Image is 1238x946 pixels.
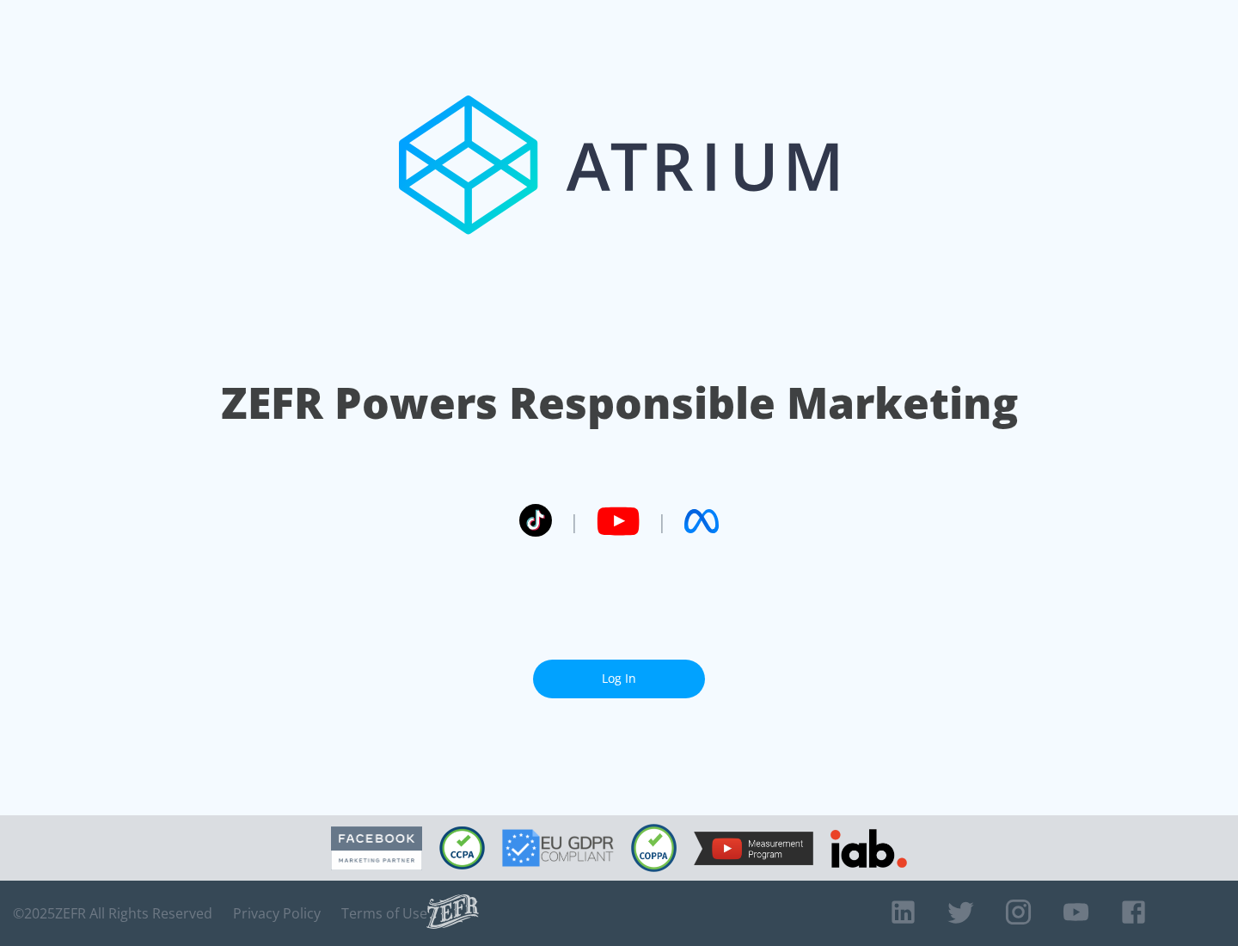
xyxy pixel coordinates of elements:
span: | [569,508,579,534]
a: Privacy Policy [233,905,321,922]
img: COPPA Compliant [631,824,677,872]
span: | [657,508,667,534]
img: IAB [830,829,907,868]
span: © 2025 ZEFR All Rights Reserved [13,905,212,922]
img: YouTube Measurement Program [694,832,813,865]
img: Facebook Marketing Partner [331,826,422,870]
a: Terms of Use [341,905,427,922]
img: CCPA Compliant [439,826,485,869]
img: GDPR Compliant [502,829,614,867]
a: Log In [533,660,705,698]
h1: ZEFR Powers Responsible Marketing [221,373,1018,433]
